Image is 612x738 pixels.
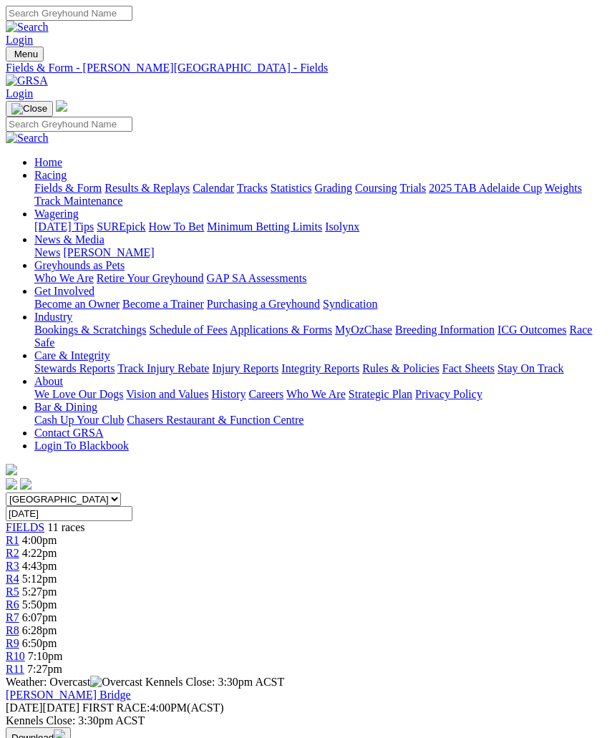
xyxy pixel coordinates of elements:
[28,650,63,662] span: 7:10pm
[323,298,377,310] a: Syndication
[34,401,97,413] a: Bar & Dining
[6,47,44,62] button: Toggle navigation
[6,132,49,145] img: Search
[6,560,19,572] a: R3
[325,220,359,233] a: Isolynx
[22,624,57,636] span: 6:28pm
[22,547,57,559] span: 4:22pm
[34,182,102,194] a: Fields & Form
[395,324,495,336] a: Breeding Information
[230,324,332,336] a: Applications & Forms
[105,182,190,194] a: Results & Replays
[6,650,25,662] a: R10
[6,701,79,714] span: [DATE]
[362,362,439,374] a: Rules & Policies
[34,233,105,246] a: News & Media
[415,388,482,400] a: Privacy Policy
[34,220,94,233] a: [DATE] Tips
[34,414,606,427] div: Bar & Dining
[34,298,120,310] a: Become an Owner
[97,220,145,233] a: SUREpick
[34,156,62,168] a: Home
[56,100,67,112] img: logo-grsa-white.png
[34,182,606,208] div: Racing
[22,611,57,623] span: 6:07pm
[6,62,606,74] a: Fields & Form - [PERSON_NAME][GEOGRAPHIC_DATA] - Fields
[34,259,125,271] a: Greyhounds as Pets
[6,101,53,117] button: Toggle navigation
[6,586,19,598] a: R5
[22,637,57,649] span: 6:50pm
[6,521,44,533] span: FIELDS
[6,506,132,521] input: Select date
[34,440,129,452] a: Login To Blackbook
[34,272,606,285] div: Greyhounds as Pets
[22,534,57,546] span: 4:00pm
[281,362,359,374] a: Integrity Reports
[34,298,606,311] div: Get Involved
[6,534,19,546] a: R1
[6,701,43,714] span: [DATE]
[497,324,566,336] a: ICG Outcomes
[34,208,79,220] a: Wagering
[6,547,19,559] a: R2
[90,676,142,689] img: Overcast
[34,324,146,336] a: Bookings & Scratchings
[6,611,19,623] a: R7
[6,34,33,46] a: Login
[11,103,47,115] img: Close
[22,560,57,572] span: 4:43pm
[271,182,312,194] a: Statistics
[193,182,234,194] a: Calendar
[145,676,284,688] span: Kennels Close: 3:30pm ACST
[34,414,124,426] a: Cash Up Your Club
[22,598,57,611] span: 5:50pm
[34,362,115,374] a: Stewards Reports
[34,272,94,284] a: Who We Are
[6,6,132,21] input: Search
[355,182,397,194] a: Coursing
[97,272,204,284] a: Retire Your Greyhound
[34,311,72,323] a: Industry
[6,478,17,490] img: facebook.svg
[6,714,606,727] div: Kennels Close: 3:30pm ACST
[6,663,24,675] a: R11
[349,388,412,400] a: Strategic Plan
[34,388,606,401] div: About
[6,689,131,701] a: [PERSON_NAME] Bridge
[6,637,19,649] a: R9
[27,663,62,675] span: 7:27pm
[14,49,38,59] span: Menu
[34,169,67,181] a: Racing
[286,388,346,400] a: Who We Are
[149,220,205,233] a: How To Bet
[34,349,110,361] a: Care & Integrity
[34,427,103,439] a: Contact GRSA
[22,586,57,598] span: 5:27pm
[6,598,19,611] a: R6
[20,478,31,490] img: twitter.svg
[335,324,392,336] a: MyOzChase
[248,388,283,400] a: Careers
[429,182,542,194] a: 2025 TAB Adelaide Cup
[207,298,320,310] a: Purchasing a Greyhound
[34,195,122,207] a: Track Maintenance
[117,362,209,374] a: Track Injury Rebate
[545,182,582,194] a: Weights
[149,324,227,336] a: Schedule of Fees
[212,362,278,374] a: Injury Reports
[442,362,495,374] a: Fact Sheets
[6,624,19,636] span: R8
[82,701,224,714] span: 4:00PM(ACST)
[34,220,606,233] div: Wagering
[6,87,33,99] a: Login
[34,246,60,258] a: News
[34,388,123,400] a: We Love Our Dogs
